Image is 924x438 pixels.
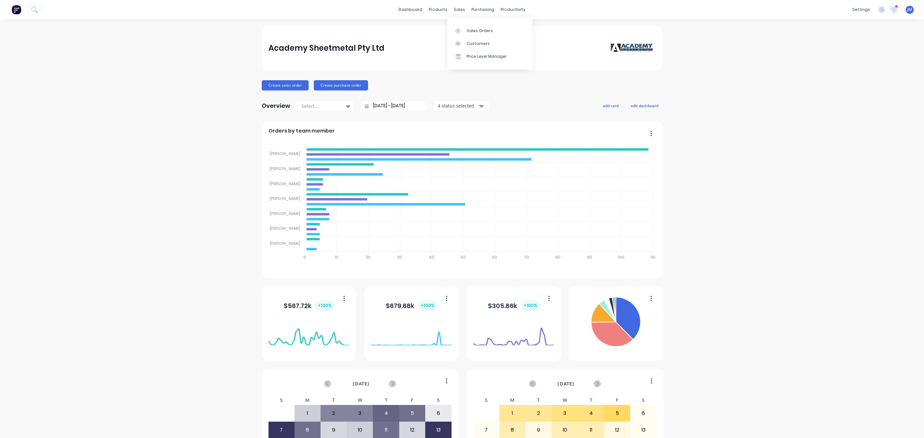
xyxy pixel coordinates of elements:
tspan: 40 [429,254,434,260]
div: 5 [604,405,630,421]
button: Create sales order [262,80,309,90]
div: + 100 % [521,300,540,311]
div: 1 [295,405,321,421]
div: 4 status selected [438,102,478,109]
div: $ 567.72k [284,300,334,311]
tspan: 110 [650,254,656,260]
div: 4 [373,405,399,421]
div: S [268,396,295,405]
tspan: [PERSON_NAME] [270,166,300,171]
tspan: 10 [335,254,339,260]
div: M [499,396,526,405]
div: purchasing [468,5,497,14]
div: 7 [473,422,499,438]
button: Create purchase order [314,80,368,90]
div: T [373,396,399,405]
div: Sales Orders [467,28,493,34]
div: + 100 % [315,300,334,311]
tspan: 0 [304,254,306,260]
div: 2 [526,405,551,421]
button: add card [599,101,623,110]
button: 4 status selected [434,101,489,111]
div: W [552,396,578,405]
div: 6 [426,405,451,421]
img: Academy Sheetmetal Pty Ltd [611,43,656,53]
tspan: 100 [618,254,625,260]
div: 9 [321,422,347,438]
div: M [295,396,321,405]
div: Customers [467,41,490,47]
a: Sales Orders [447,24,532,37]
a: Customers [447,37,532,50]
tspan: 60 [492,254,497,260]
div: 5 [400,405,425,421]
tspan: [PERSON_NAME] [270,181,300,186]
tspan: 80 [556,254,561,260]
div: 6 [630,405,656,421]
div: productivity [497,5,529,14]
div: 10 [552,422,578,438]
div: 1 [500,405,525,421]
div: settings [849,5,873,14]
div: 8 [295,422,321,438]
div: $ 679.68k [386,300,437,311]
button: edit dashboard [627,101,663,110]
span: JM [907,7,912,13]
div: 7 [268,422,294,438]
div: 11 [373,422,399,438]
a: Price Level Manager [447,50,532,63]
tspan: 50 [461,254,466,260]
div: $ 305.86k [488,300,540,311]
span: Orders by team member [268,127,335,135]
div: 10 [347,422,373,438]
tspan: [PERSON_NAME] [270,226,300,231]
div: 4 [578,405,604,421]
div: W [347,396,373,405]
a: dashboard [395,5,426,14]
div: F [399,396,426,405]
div: 9 [526,422,551,438]
div: T [525,396,552,405]
tspan: [PERSON_NAME] [270,241,300,246]
div: products [426,5,451,14]
div: 3 [347,405,373,421]
div: T [578,396,604,405]
div: S [425,396,452,405]
tspan: [PERSON_NAME] [270,151,300,156]
div: S [473,396,499,405]
span: [DATE] [353,380,369,387]
img: Factory [12,5,21,14]
tspan: 70 [524,254,529,260]
div: 12 [604,422,630,438]
div: Price Level Manager [467,54,507,59]
tspan: 30 [397,254,402,260]
div: 13 [630,422,656,438]
tspan: [PERSON_NAME] [270,196,300,201]
div: 13 [426,422,451,438]
div: 12 [400,422,425,438]
div: 3 [552,405,578,421]
tspan: [PERSON_NAME] [270,211,300,216]
div: F [604,396,630,405]
tspan: 90 [587,254,592,260]
div: Academy Sheetmetal Pty Ltd [268,42,384,55]
div: + 100 % [418,300,437,311]
tspan: 20 [366,254,371,260]
div: T [321,396,347,405]
div: 2 [321,405,347,421]
span: [DATE] [558,380,574,387]
div: 8 [500,422,525,438]
div: S [630,396,656,405]
div: Overview [262,99,290,112]
div: sales [451,5,468,14]
div: 11 [578,422,604,438]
